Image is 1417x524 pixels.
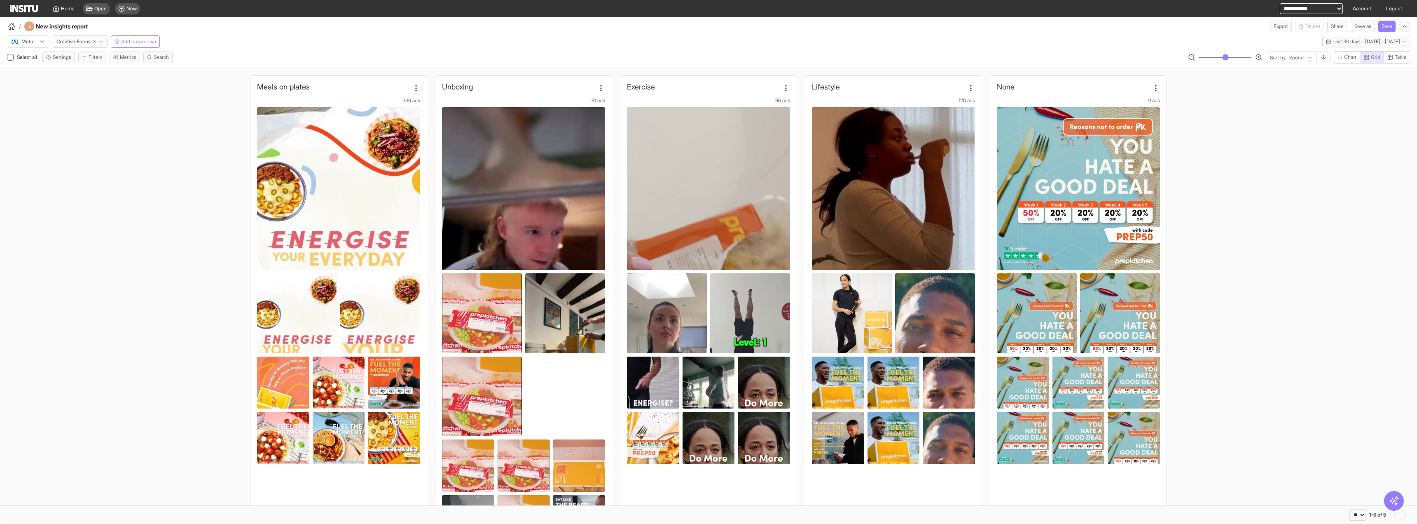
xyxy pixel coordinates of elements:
span: Creative Focus [56,38,91,45]
button: Export [1270,21,1292,32]
div: Unboxing [442,82,595,92]
div: 11 ads [997,97,1160,104]
button: Creative Focus [53,35,108,48]
div: 96 ads [627,97,790,104]
div: 1-5 of 5 [1369,512,1386,518]
h2: Lifestyle [812,82,840,92]
h4: New insights report [36,22,110,31]
span: Table [1395,54,1407,61]
span: You cannot delete a preset report. [1295,21,1324,32]
h2: Meals on plates [257,82,310,92]
h2: Unboxing [442,82,473,92]
button: Share [1327,21,1347,32]
span: Settings [53,54,71,61]
span: Open [94,5,107,12]
span: Chart [1344,54,1356,61]
span: Last 30 days - [DATE] - [DATE] [1333,38,1400,45]
div: Lifestyle [812,82,965,92]
span: Home [61,5,75,12]
button: Filters [78,52,106,63]
button: Save as [1351,21,1375,32]
button: Save [1378,21,1396,32]
span: / [19,22,21,31]
button: Grid [1360,51,1384,63]
div: 336 ads [257,97,420,104]
h2: Exercise [627,82,655,92]
img: Logo [10,5,38,12]
span: Add breakdown [121,38,156,45]
button: Search [143,52,173,63]
button: Table [1384,51,1410,63]
div: Meals on plates [257,82,410,92]
div: New insights report [24,21,110,31]
button: Metrics [110,52,140,63]
button: Settings [42,52,75,63]
h2: None [997,82,1015,92]
button: Chart [1334,51,1360,63]
button: / [7,21,21,31]
div: 61 ads [442,97,605,104]
span: New [126,5,137,12]
button: Delete [1295,21,1324,32]
span: Search [154,54,169,61]
button: Last 30 days - [DATE] - [DATE] [1322,36,1410,47]
div: Exercise [627,82,780,92]
div: 120 ads [812,97,975,104]
span: Grid [1371,54,1380,61]
span: Select all [17,54,39,60]
div: None [997,82,1150,92]
span: Sort by: [1270,54,1287,61]
button: Add breakdown [111,35,160,48]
